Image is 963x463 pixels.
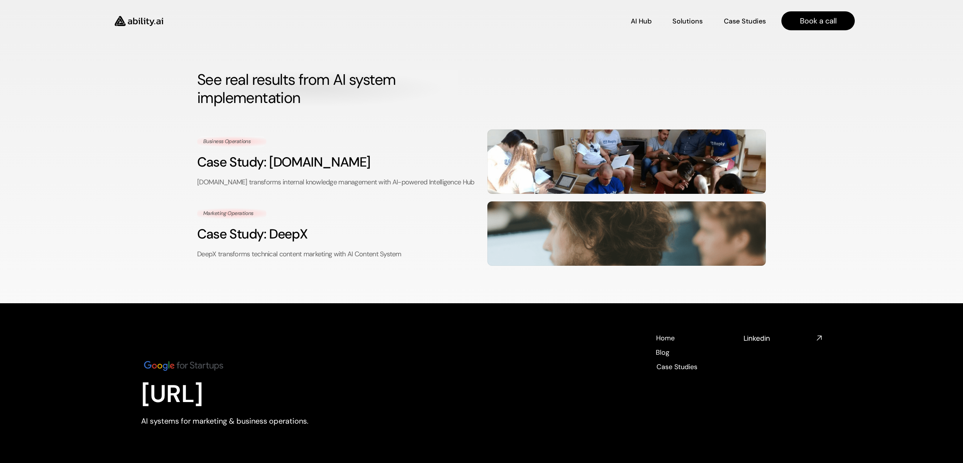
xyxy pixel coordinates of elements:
[744,334,822,343] a: Linkedin
[744,334,822,343] nav: Social media links
[657,362,697,372] p: Case Studies
[174,11,855,30] nav: Main navigation
[197,70,399,108] strong: See real results from AI system implementation
[197,225,476,243] h3: Case Study: DeepX
[656,348,670,356] a: Blog
[197,153,476,171] h3: Case Study: [DOMAIN_NAME]
[203,210,260,217] p: Marketing Operations
[203,138,260,145] p: Business Operations
[656,334,734,371] nav: Footer navigation
[724,17,766,26] p: Case Studies
[800,16,837,26] p: Book a call
[673,14,703,28] a: Solutions
[197,201,766,266] a: Case Study: DeepXDeepX transforms technical content marketing with AI Content System
[656,348,669,357] p: Blog
[141,416,349,426] p: AI systems for marketing & business operations.
[782,11,855,30] a: Book a call
[631,14,652,28] a: AI Hub
[141,380,349,409] p: [URL]
[673,17,703,26] p: Solutions
[724,14,767,28] a: Case Studies
[656,334,675,343] p: Home
[656,362,699,371] a: Case Studies
[197,129,766,194] a: Case Study: [DOMAIN_NAME][DOMAIN_NAME] transforms internal knowledge management with AI-powered I...
[744,334,813,343] h4: Linkedin
[631,17,652,26] p: AI Hub
[197,249,476,259] p: DeepX transforms technical content marketing with AI Content System
[656,334,675,342] a: Home
[197,177,476,187] p: [DOMAIN_NAME] transforms internal knowledge management with AI-powered Intelligence Hub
